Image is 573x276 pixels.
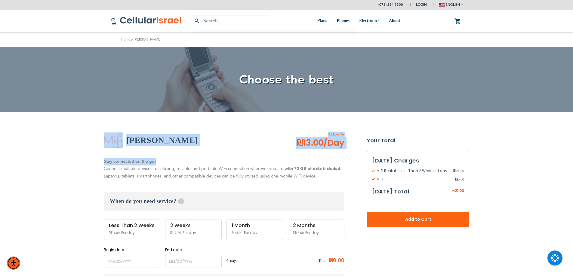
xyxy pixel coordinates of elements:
[323,137,344,149] span: /Day
[337,18,350,23] span: Phones
[104,159,156,164] strong: Stay connected on the go!
[455,188,464,193] span: 21.00
[439,0,463,9] button: english
[104,255,160,268] input: MM/DD/YYYY
[372,168,453,174] span: MIFI Rental - Less Than 2 Weeks - 1 day
[305,230,319,235] span: Per day
[451,188,455,194] span: ₪
[416,2,427,7] span: Login
[359,18,379,23] span: Electronics
[170,231,181,235] span: ₪17.50
[293,223,339,228] div: 2 Months
[389,10,400,32] a: About
[7,256,20,270] div: Accessibility Menu
[453,168,456,174] span: ₪
[387,216,449,223] span: Add to Cart
[226,258,230,263] span: 0
[453,168,464,174] span: 21.00
[455,177,458,182] span: ₪
[372,156,464,165] h3: [DATE] Charges
[285,166,341,171] strong: with 70 GB of data included.
[126,134,198,146] h2: [PERSON_NAME]
[165,247,222,253] label: End date
[121,230,135,235] span: Per day
[296,137,344,149] span: ₪13.00
[104,192,344,211] h3: When do you need service?
[121,37,130,42] a: Home
[104,132,123,148] img: MIFI Rental
[104,158,344,180] p: Connect multiple devices to a strong, reliable, and portable WiFi connection wherever you are, La...
[367,212,469,227] button: Add to Cart
[337,10,350,32] a: Phones
[244,230,257,235] span: Per day
[455,177,464,182] span: 0.00
[109,223,155,228] div: Less Than 2 Weeks
[319,258,326,263] span: Total
[239,71,334,88] span: Choose the best
[230,258,237,263] span: days
[130,37,161,42] li: [PERSON_NAME]
[359,10,379,32] a: Electronics
[439,3,445,7] img: english
[389,18,400,23] span: About
[170,223,217,228] div: 2 Weeks
[191,16,269,26] input: Search
[378,2,403,7] a: (072) 224-3300
[104,247,160,253] label: Begin date
[232,223,278,228] div: 1 Month
[165,255,222,268] input: MM/DD/YYYY
[178,198,184,204] span: Help
[232,231,242,235] span: ₪14.00
[367,136,469,145] strong: Your Total
[372,177,455,182] span: MIFI
[326,256,344,265] span: ₪0.00
[280,132,344,137] span: As Low As
[109,231,120,235] span: ₪21.00
[111,16,182,25] img: Cellular Israel Logo
[317,10,327,32] a: Plans
[183,230,196,235] span: Per day
[372,187,409,196] h3: [DATE] Total
[293,231,304,235] span: ₪13.00
[317,18,327,23] span: Plans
